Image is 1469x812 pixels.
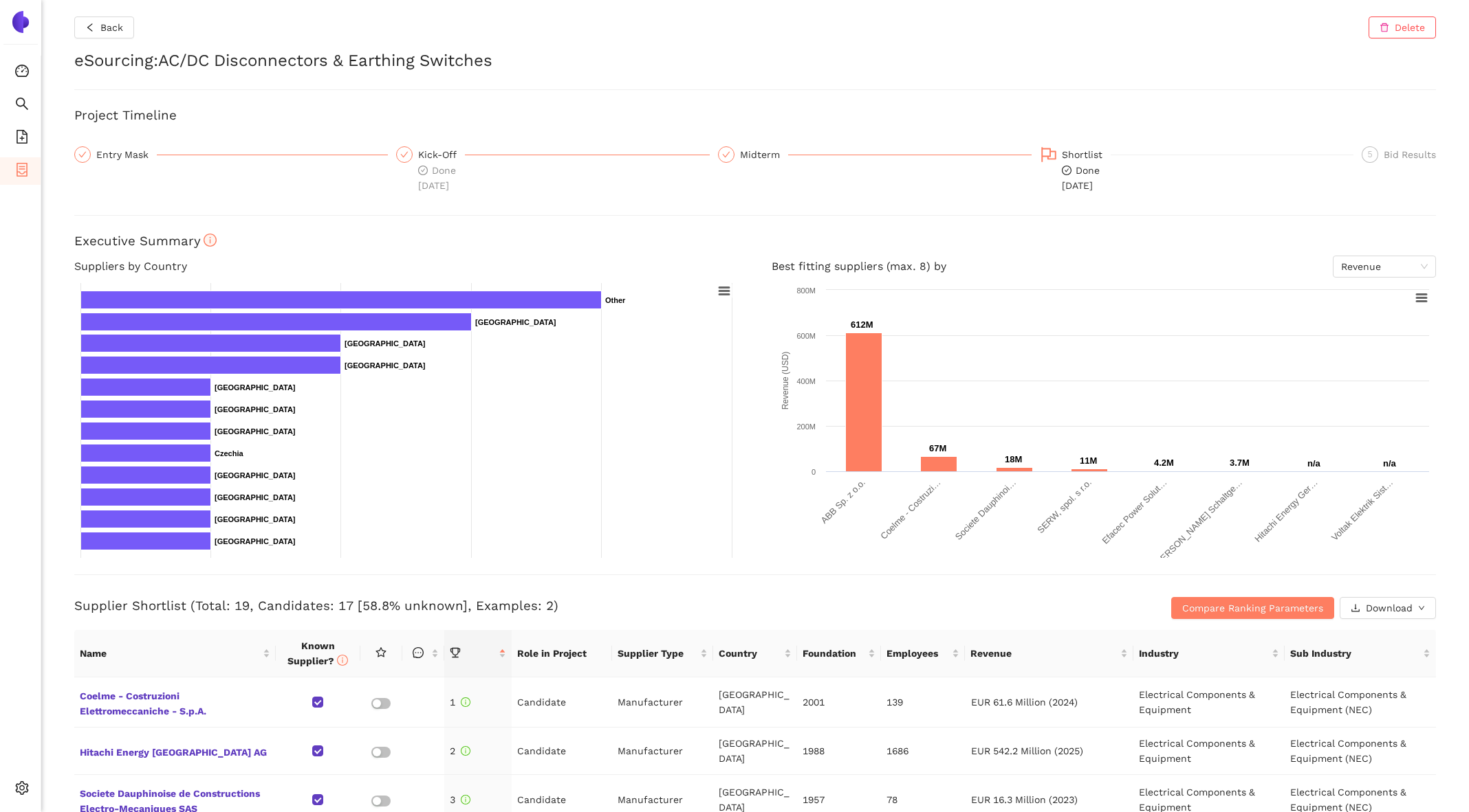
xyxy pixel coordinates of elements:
[812,468,816,476] text: 0
[1182,600,1323,616] span: Compare Ranking Parameters
[886,646,949,661] span: Employees
[796,332,816,340] text: 600M
[418,165,456,191] span: Done [DATE]
[618,646,697,661] span: Supplier Type
[100,20,123,35] span: Back
[1384,149,1436,160] span: Bid Results
[1369,16,1436,38] button: deleteDelete
[929,443,946,453] text: 67M
[713,677,797,728] td: [GEOGRAPHIC_DATA]
[1133,728,1285,775] td: Electrical Components & Equipment
[74,146,388,163] div: Entry Mask
[78,150,87,159] span: check
[740,146,788,163] div: Midterm
[450,647,461,658] span: trophy
[781,352,790,410] text: Revenue (USD)
[1340,597,1436,619] button: downloadDownloaddown
[215,471,296,480] text: [GEOGRAPHIC_DATA]
[80,742,270,760] span: Hitachi Energy [GEOGRAPHIC_DATA] AG
[1230,458,1250,468] text: 3.7M
[1418,605,1425,613] span: down
[796,422,816,431] text: 200M
[74,49,1436,73] h2: eSourcing : AC/DC Disconnectors & Earthing Switches
[953,477,1018,542] text: Societe Dauphinoi…
[1080,455,1097,466] text: 11M
[215,537,296,545] text: [GEOGRAPHIC_DATA]
[1035,477,1093,536] text: SERW, spol. s r.o.
[1152,477,1244,569] text: [PERSON_NAME] Schaltge…
[970,646,1117,661] span: Revenue
[96,146,157,163] div: Entry Mask
[461,746,470,756] span: info-circle
[719,646,781,661] span: Country
[1062,165,1100,191] span: Done [DATE]
[1100,477,1168,546] text: Efacec Power Solut…
[1252,477,1319,544] text: Hitachi Energy Ger…
[1133,630,1285,677] th: this column's title is Industry,this column is sortable
[1139,646,1269,661] span: Industry
[1285,677,1436,728] td: Electrical Components & Equipment (NEC)
[851,319,873,330] text: 612M
[450,794,470,805] span: 3
[215,405,296,414] text: [GEOGRAPHIC_DATA]
[345,361,426,370] text: [GEOGRAPHIC_DATA]
[1154,458,1174,468] text: 4.2M
[713,728,797,775] td: [GEOGRAPHIC_DATA]
[74,256,739,278] h4: Suppliers by Country
[612,728,713,775] td: Manufacturer
[74,106,1436,124] h3: Project Timeline
[965,630,1133,677] th: this column's title is Revenue,this column is sortable
[1062,166,1071,175] span: check-circle
[796,377,816,385] text: 400M
[215,515,296,523] text: [GEOGRAPHIC_DATA]
[1171,597,1334,619] button: Compare Ranking Parameters
[803,646,865,661] span: Foundation
[450,745,470,756] span: 2
[1368,150,1373,159] span: 5
[1351,603,1360,614] span: download
[376,647,387,658] span: star
[797,677,881,728] td: 2001
[881,728,965,775] td: 1686
[461,697,470,707] span: info-circle
[15,59,29,87] span: dashboard
[1383,458,1397,469] text: n/a
[1341,256,1428,277] span: Revenue
[1041,146,1057,163] span: flag
[1285,630,1436,677] th: this column's title is Sub Industry,this column is sortable
[74,16,134,38] button: leftBack
[461,795,470,804] span: info-circle
[418,146,465,163] div: Kick-Off
[1395,20,1425,35] span: Delete
[215,493,296,501] text: [GEOGRAPHIC_DATA]
[1133,677,1285,728] td: Electrical Components & Equipment
[74,232,1436,250] h3: Executive Summary
[215,449,243,458] text: Czechia
[80,646,260,661] span: Name
[1366,600,1413,616] span: Download
[512,630,613,677] th: Role in Project
[971,745,1083,756] span: EUR 542.2 Million (2025)
[819,477,867,526] text: ABB Sp. z o.o.
[215,383,296,392] text: [GEOGRAPHIC_DATA]
[971,794,1078,805] span: EUR 16.3 Million (2023)
[402,630,444,677] th: this column is sortable
[1307,458,1321,469] text: n/a
[80,686,270,719] span: Coelme - Costruzioni Elettromeccaniche - S.p.A.
[450,697,470,708] span: 1
[605,296,626,304] text: Other
[15,125,29,153] span: file-add
[413,647,424,658] span: message
[215,427,296,436] text: [GEOGRAPHIC_DATA]
[612,677,713,728] td: Manufacturer
[400,150,409,159] span: check
[971,697,1078,708] span: EUR 61.6 Million (2024)
[1290,646,1420,661] span: Sub Industry
[797,728,881,775] td: 1988
[337,655,348,666] span: info-circle
[512,728,613,775] td: Candidate
[345,339,426,348] text: [GEOGRAPHIC_DATA]
[15,158,29,185] span: container
[713,630,797,677] th: this column's title is Country,this column is sortable
[1005,454,1022,464] text: 18M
